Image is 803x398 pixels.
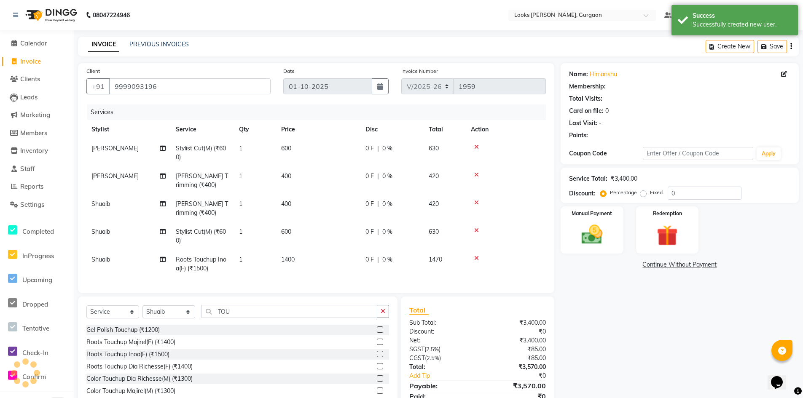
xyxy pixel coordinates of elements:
[377,144,379,153] span: |
[569,131,588,140] div: Points:
[176,228,226,244] span: Stylist Cut(M) (₹600)
[20,75,40,83] span: Clients
[490,371,552,380] div: ₹0
[281,172,291,180] span: 400
[377,227,379,236] span: |
[377,172,379,181] span: |
[21,3,79,27] img: logo
[569,94,602,103] div: Total Visits:
[176,200,228,216] span: [PERSON_NAME] Trimming (₹400)
[176,172,228,189] span: [PERSON_NAME] Trimming (₹400)
[424,120,466,139] th: Total
[403,371,490,380] a: Add Tip
[403,327,478,336] div: Discount:
[706,40,754,53] button: Create New
[427,355,439,361] span: 2.5%
[239,228,242,235] span: 1
[20,165,35,173] span: Staff
[572,210,612,217] label: Manual Payment
[360,120,424,139] th: Disc
[2,128,72,138] a: Members
[20,93,38,101] span: Leads
[20,111,50,119] span: Marketing
[22,252,54,260] span: InProgress
[91,228,110,235] span: Shuaib
[365,200,374,208] span: 0 F
[426,346,439,353] span: 2.5%
[365,255,374,264] span: 0 F
[403,318,478,327] div: Sub Total:
[276,120,360,139] th: Price
[129,40,189,48] a: PREVIOUS INVOICES
[382,172,392,181] span: 0 %
[611,174,637,183] div: ₹3,400.00
[382,200,392,208] span: 0 %
[176,256,226,272] span: Roots Touchup Inoa(F) (₹1500)
[478,318,552,327] div: ₹3,400.00
[86,120,171,139] th: Stylist
[409,354,425,362] span: CGST
[281,256,295,263] span: 1400
[201,305,377,318] input: Search or Scan
[365,172,374,181] span: 0 F
[429,228,439,235] span: 630
[382,255,392,264] span: 0 %
[281,144,291,152] span: 600
[365,227,374,236] span: 0 F
[20,39,47,47] span: Calendar
[569,119,597,128] div: Last Visit:
[20,200,44,208] span: Settings
[2,182,72,192] a: Reports
[20,129,47,137] span: Members
[91,200,110,208] span: Shuaib
[234,120,276,139] th: Qty
[403,336,478,345] div: Net:
[2,200,72,210] a: Settings
[86,67,100,75] label: Client
[86,350,169,359] div: Roots Touchup Inoa(F) (₹1500)
[693,20,792,29] div: Successfully created new user.
[610,189,637,196] label: Percentage
[569,70,588,79] div: Name:
[377,255,379,264] span: |
[575,222,610,247] img: _cash.svg
[86,387,175,395] div: Color Touchup Majirel(M) (₹1300)
[2,57,72,67] a: Invoice
[86,374,193,383] div: Color Touchup Dia Richesse(M) (₹1300)
[22,324,49,332] span: Tentative
[478,363,552,371] div: ₹3,570.00
[757,147,781,160] button: Apply
[599,119,602,128] div: -
[239,172,242,180] span: 1
[757,40,787,53] button: Save
[2,75,72,84] a: Clients
[569,174,607,183] div: Service Total:
[2,93,72,102] a: Leads
[91,144,139,152] span: [PERSON_NAME]
[429,172,439,180] span: 420
[377,200,379,208] span: |
[2,110,72,120] a: Marketing
[365,144,374,153] span: 0 F
[281,200,291,208] span: 400
[2,164,72,174] a: Staff
[478,336,552,345] div: ₹3,400.00
[88,37,119,52] a: INVOICE
[429,144,439,152] span: 630
[281,228,291,235] span: 600
[768,364,795,390] iframe: chat widget
[478,354,552,363] div: ₹85.00
[466,120,546,139] th: Action
[643,147,753,160] input: Enter Offer / Coupon Code
[562,260,797,269] a: Continue Without Payment
[171,120,234,139] th: Service
[86,326,160,334] div: Gel Polish Touchup (₹1200)
[109,78,271,94] input: Search by Name/Mobile/Email/Code
[409,306,429,315] span: Total
[653,210,682,217] label: Redemption
[22,300,48,308] span: Dropped
[86,338,175,347] div: Roots Touchup Majirel(F) (₹1400)
[409,345,424,353] span: SGST
[382,227,392,236] span: 0 %
[86,362,193,371] div: Roots Touchup Dia Richesse(F) (₹1400)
